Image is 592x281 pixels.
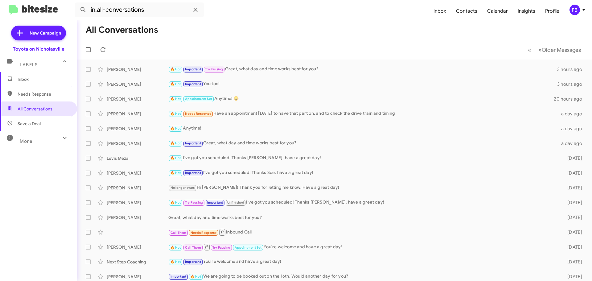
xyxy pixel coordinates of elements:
[171,141,181,145] span: 🔥 Hot
[205,67,223,71] span: Try Pausing
[107,244,168,250] div: [PERSON_NAME]
[168,125,557,132] div: Anytime!
[171,186,195,190] span: No longer owns
[524,43,535,56] button: Previous
[107,274,168,280] div: [PERSON_NAME]
[168,273,557,280] div: We are going to be booked out on the 16th. Would another day for you?
[528,46,531,54] span: «
[171,275,187,279] span: Important
[227,200,244,205] span: Unfinished
[107,200,168,206] div: [PERSON_NAME]
[20,62,38,68] span: Labels
[168,95,554,102] div: Anytime! 😊
[564,5,585,15] button: FB
[557,66,587,72] div: 3 hours ago
[557,229,587,235] div: [DATE]
[513,2,540,20] a: Insights
[168,184,557,191] div: Hi [PERSON_NAME]! Thank you for letting me know. Have a great day!
[18,91,70,97] span: Needs Response
[18,121,41,127] span: Save a Deal
[11,26,66,40] a: New Campaign
[18,106,52,112] span: All Conversations
[185,171,201,175] span: Important
[168,81,557,88] div: You too!
[171,97,181,101] span: 🔥 Hot
[107,185,168,191] div: [PERSON_NAME]
[168,140,557,147] div: Great, what day and time works best for you?
[107,155,168,161] div: Levis Meza
[168,214,557,221] div: Great, what day and time works best for you?
[107,96,168,102] div: [PERSON_NAME]
[535,43,585,56] button: Next
[168,155,557,162] div: I've got you scheduled! Thanks [PERSON_NAME], have a great day!
[171,200,181,205] span: 🔥 Hot
[557,200,587,206] div: [DATE]
[429,2,451,20] a: Inbox
[171,112,181,116] span: 🔥 Hot
[185,82,201,86] span: Important
[171,171,181,175] span: 🔥 Hot
[212,246,230,250] span: Try Pausing
[207,200,223,205] span: Important
[557,214,587,221] div: [DATE]
[554,96,587,102] div: 20 hours ago
[557,140,587,147] div: a day ago
[107,140,168,147] div: [PERSON_NAME]
[557,274,587,280] div: [DATE]
[168,228,557,236] div: Inbound Call
[557,244,587,250] div: [DATE]
[557,126,587,132] div: a day ago
[171,246,181,250] span: 🔥 Hot
[185,141,201,145] span: Important
[185,260,201,264] span: Important
[235,246,262,250] span: Appointment Set
[168,243,557,251] div: You're welcome and have a great day!
[557,111,587,117] div: a day ago
[185,246,201,250] span: Call Them
[557,170,587,176] div: [DATE]
[75,2,204,17] input: Search
[30,30,61,36] span: New Campaign
[168,199,557,206] div: I've got you scheduled! Thanks [PERSON_NAME], have a great day!
[542,47,581,53] span: Older Messages
[557,259,587,265] div: [DATE]
[107,66,168,72] div: [PERSON_NAME]
[168,110,557,117] div: Have an appointment [DATE] to have that part on, and to check the drive train and timing
[557,185,587,191] div: [DATE]
[171,67,181,71] span: 🔥 Hot
[107,126,168,132] div: [PERSON_NAME]
[107,259,168,265] div: Next Step Coaching
[86,25,158,35] h1: All Conversations
[185,97,212,101] span: Appointment Set
[482,2,513,20] a: Calendar
[191,275,201,279] span: 🔥 Hot
[538,46,542,54] span: »
[524,43,585,56] nav: Page navigation example
[171,231,187,235] span: Call Them
[171,82,181,86] span: 🔥 Hot
[171,260,181,264] span: 🔥 Hot
[107,170,168,176] div: [PERSON_NAME]
[107,214,168,221] div: [PERSON_NAME]
[107,111,168,117] div: [PERSON_NAME]
[171,156,181,160] span: 🔥 Hot
[13,46,64,52] div: Toyota on Nicholasville
[18,76,70,82] span: Inbox
[168,66,557,73] div: Great, what day and time works best for you?
[540,2,564,20] a: Profile
[185,112,211,116] span: Needs Response
[185,200,203,205] span: Try Pausing
[557,155,587,161] div: [DATE]
[569,5,580,15] div: FB
[557,81,587,87] div: 3 hours ago
[191,231,217,235] span: Needs Response
[451,2,482,20] span: Contacts
[107,81,168,87] div: [PERSON_NAME]
[185,67,201,71] span: Important
[171,126,181,130] span: 🔥 Hot
[20,138,32,144] span: More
